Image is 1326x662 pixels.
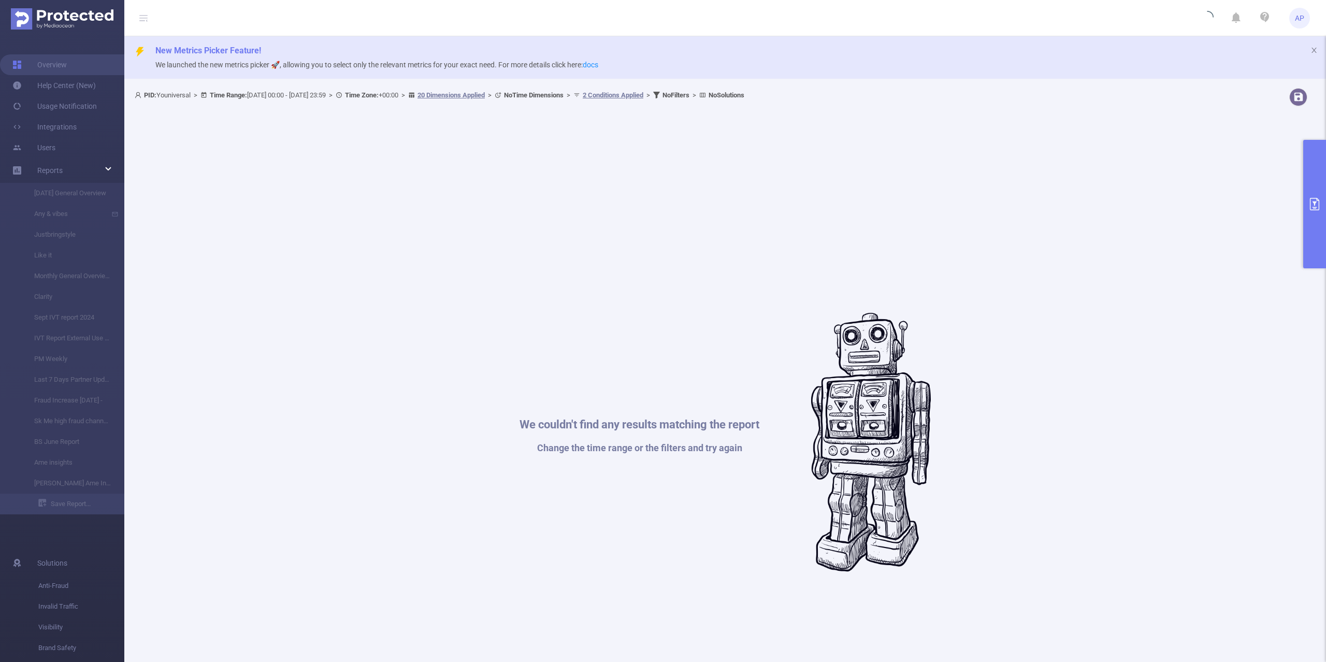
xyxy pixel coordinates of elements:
[485,91,495,99] span: >
[417,91,485,99] u: 20 Dimensions Applied
[709,91,744,99] b: No Solutions
[38,596,124,617] span: Invalid Traffic
[811,313,931,572] img: #
[11,8,113,30] img: Protected Media
[326,91,336,99] span: >
[210,91,247,99] b: Time Range:
[135,92,144,98] i: icon: user
[1201,11,1214,25] i: icon: loading
[191,91,200,99] span: >
[583,91,643,99] u: 2 Conditions Applied
[155,46,261,55] span: New Metrics Picker Feature!
[662,91,689,99] b: No Filters
[155,61,598,69] span: We launched the new metrics picker 🚀, allowing you to select only the relevant metrics for your e...
[564,91,573,99] span: >
[643,91,653,99] span: >
[583,61,598,69] a: docs
[38,575,124,596] span: Anti-Fraud
[345,91,379,99] b: Time Zone:
[38,638,124,658] span: Brand Safety
[1310,47,1318,54] i: icon: close
[135,91,744,99] span: Youniversal [DATE] 00:00 - [DATE] 23:59 +00:00
[37,160,63,181] a: Reports
[12,117,77,137] a: Integrations
[689,91,699,99] span: >
[12,137,55,158] a: Users
[38,617,124,638] span: Visibility
[520,419,759,430] h1: We couldn't find any results matching the report
[12,54,67,75] a: Overview
[37,166,63,175] span: Reports
[504,91,564,99] b: No Time Dimensions
[37,553,67,573] span: Solutions
[144,91,156,99] b: PID:
[398,91,408,99] span: >
[135,47,145,57] i: icon: thunderbolt
[1310,45,1318,56] button: icon: close
[12,96,97,117] a: Usage Notification
[12,75,96,96] a: Help Center (New)
[520,443,759,453] h1: Change the time range or the filters and try again
[1295,8,1304,28] span: AP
